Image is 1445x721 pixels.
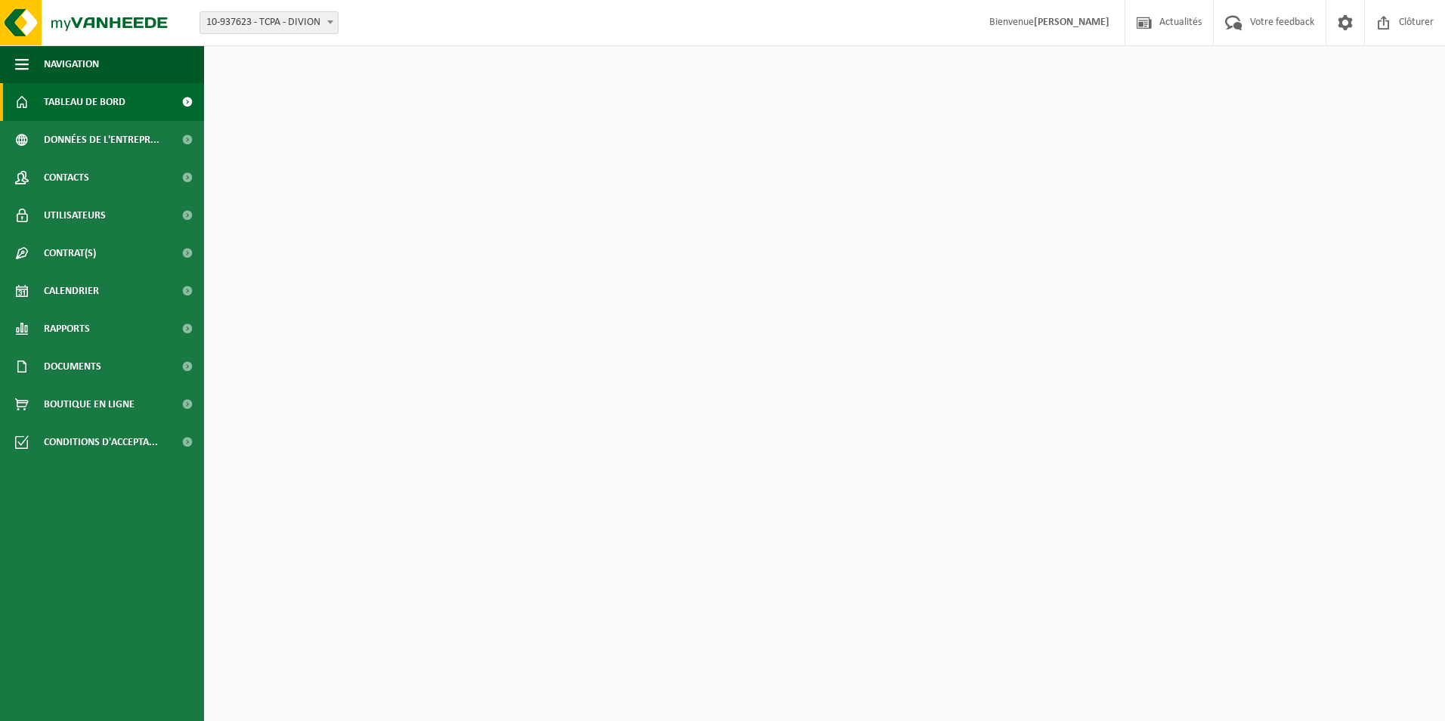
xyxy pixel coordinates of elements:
span: 10-937623 - TCPA - DIVION [200,12,338,33]
span: Conditions d'accepta... [44,423,158,461]
span: Données de l'entrepr... [44,121,159,159]
strong: [PERSON_NAME] [1034,17,1109,28]
span: 10-937623 - TCPA - DIVION [200,11,339,34]
span: Boutique en ligne [44,385,135,423]
span: Rapports [44,310,90,348]
span: Navigation [44,45,99,83]
span: Utilisateurs [44,196,106,234]
span: Calendrier [44,272,99,310]
span: Documents [44,348,101,385]
span: Tableau de bord [44,83,125,121]
span: Contacts [44,159,89,196]
span: Contrat(s) [44,234,96,272]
